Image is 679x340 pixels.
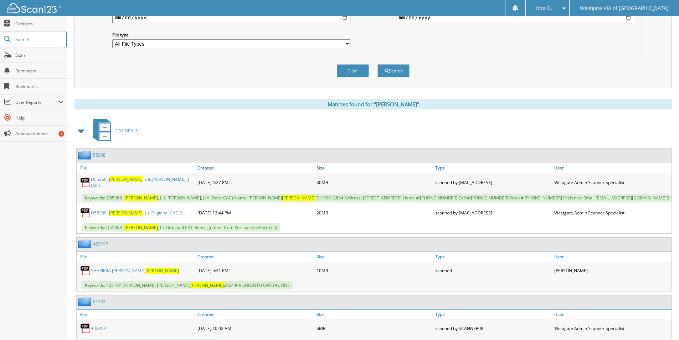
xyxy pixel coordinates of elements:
a: Size [315,310,434,319]
a: Type [433,163,552,173]
img: folder2.png [78,151,93,159]
a: 55368 [93,152,106,158]
div: [DATE] 12:44 PM [196,205,315,220]
span: Westgate KIA of [GEOGRAPHIC_DATA] [580,6,669,10]
a: D55368 -[PERSON_NAME], L ( Origianal CAC R... [91,210,185,216]
a: CAR DEALS [89,117,138,145]
img: PDF.png [80,177,91,188]
div: Westgate Admin Scanner Specialist [552,321,672,335]
a: D55368 -[PERSON_NAME], L & [PERSON_NAME], J (AllD... [91,176,194,188]
a: Size [315,163,434,173]
img: folder2.png [78,239,93,248]
img: PDF.png [80,323,91,334]
div: 30MB [315,174,434,190]
span: Keywords: D55368 - , L ( Origianal CAC Reassignment from Purchase to Portfolio) [82,223,280,232]
div: 6MB [315,321,434,335]
div: [DATE] 4:27 PM [196,174,315,190]
a: Created [196,252,315,262]
a: File [77,163,196,173]
div: scanned by [MAC_ADDRESS] [433,174,552,190]
a: File [77,310,196,319]
span: [PERSON_NAME] [124,195,158,201]
span: [PERSON_NAME] [282,195,315,201]
div: Westgate Admin Scanner Specialist [552,205,672,220]
img: PDF.png [80,207,91,218]
span: Reminders [15,68,63,74]
a: Type [433,252,552,262]
div: scanned by SCANNER08 [433,321,552,335]
a: Size [315,252,434,262]
div: 10MB [315,263,434,278]
a: User [552,252,672,262]
button: Search [377,64,410,77]
div: [DATE] 10:02 AM [196,321,315,335]
a: File [77,252,196,262]
div: Westgate Admin Scanner Specialist [552,174,672,190]
a: User [552,310,672,319]
span: [PERSON_NAME] [109,176,143,182]
span: Cabinets [15,21,63,27]
a: Created [196,310,315,319]
img: PDF.png [80,265,91,276]
span: Ibra D. [536,6,552,10]
span: [PERSON_NAME] [145,268,179,274]
input: start [112,12,350,23]
img: scan123-logo-white.svg [7,3,61,13]
div: [PERSON_NAME] [552,263,672,278]
span: [PERSON_NAME] [124,224,158,230]
img: folder2.png [78,297,93,306]
div: 20MB [315,205,434,220]
span: Search [15,36,62,42]
a: User [552,163,672,173]
span: Announcements [15,131,63,137]
span: User Reports [15,99,58,105]
a: Type [433,310,552,319]
input: end [396,12,634,23]
a: SHAKIRRA [PERSON_NAME][PERSON_NAME] [91,268,179,274]
span: CAR DEALS [115,128,138,134]
span: Bookmarks [15,83,63,90]
span: Keywords: 42319P [PERSON_NAME] [PERSON_NAME] 2024 KIA SORENTO CAPITAL ONE [82,281,293,289]
span: Scan [15,52,63,58]
div: scanned [433,263,552,278]
div: scanned by [MAC_ADDRESS] [433,205,552,220]
div: 1 [58,131,64,137]
div: [DATE] 5:21 PM [196,263,315,278]
a: 40285P [91,325,106,331]
div: Matches found for "[PERSON_NAME]" [74,99,672,110]
a: 61733 [93,299,106,305]
a: 42319P [93,241,108,247]
button: Clear [337,64,369,77]
label: File type [112,32,350,38]
span: [PERSON_NAME] [109,210,143,216]
span: [PERSON_NAME] [190,282,224,288]
span: Help [15,115,63,121]
a: Created [196,163,315,173]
